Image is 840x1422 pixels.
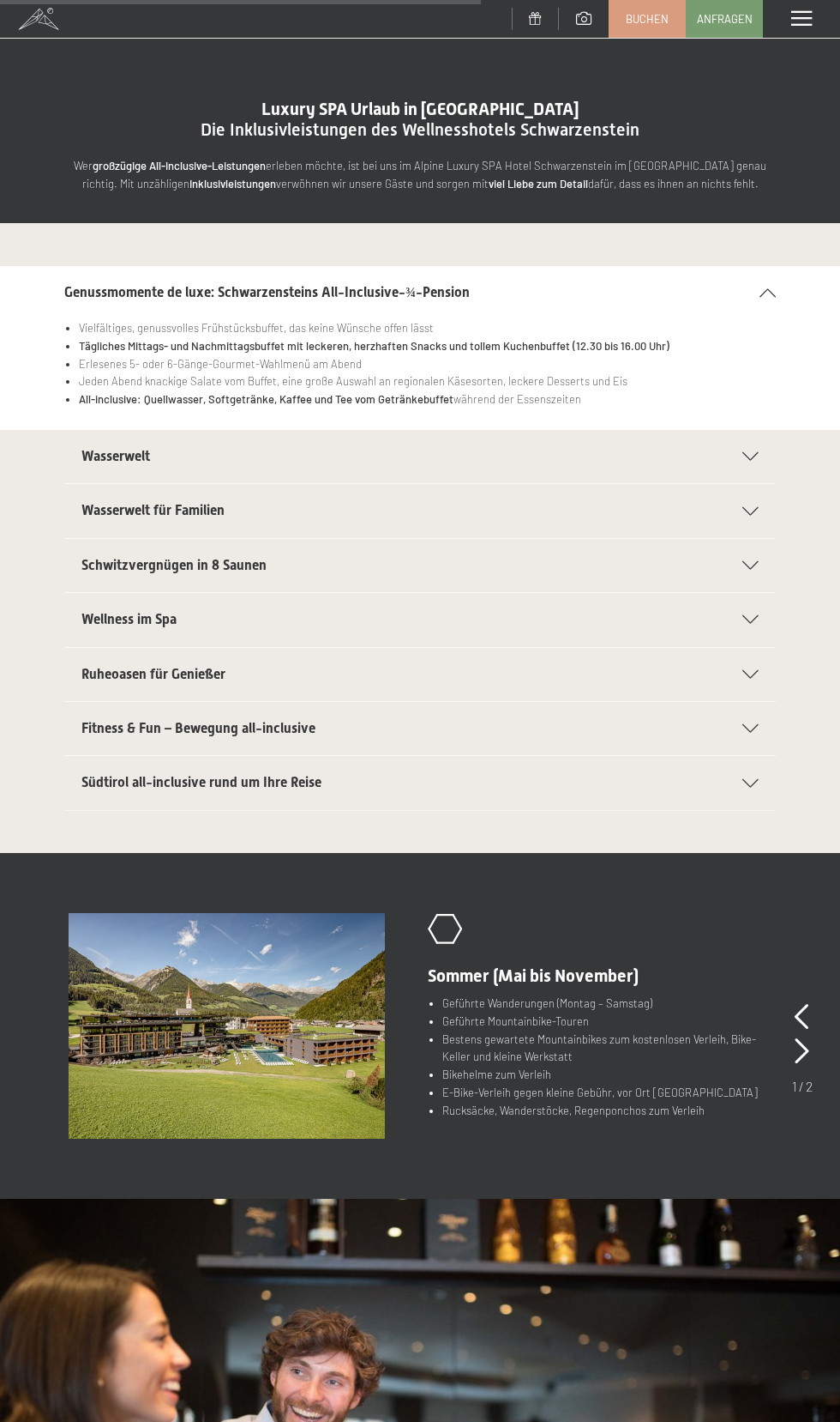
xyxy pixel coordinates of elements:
span: Buchen [626,11,669,27]
img: Im Top-Hotel in Südtirol all inclusive urlauben [69,913,385,1139]
span: Genussmomente de luxe: Schwarzensteins All-Inclusive-¾-Pension [64,284,470,300]
li: Erlesenes 5- oder 6-Gänge-Gourmet-Wahlmenü am Abend [79,355,776,373]
li: Vielfältiges, genussvolles Frühstücksbuffet, das keine Wünsche offen lässt [79,319,776,337]
li: Bikehelme zum Verleih [442,1066,771,1084]
li: Jeden Abend knackige Salate vom Buffet, eine große Auswahl an regionalen Käsesorten, leckere Dess... [79,372,776,390]
p: Wer erleben möchte, ist bei uns im Alpine Luxury SPA Hotel Schwarzenstein im [GEOGRAPHIC_DATA] ge... [69,157,771,193]
span: / [799,1078,804,1094]
span: Südtirol all-inclusive rund um Ihre Reise [81,774,321,790]
li: Bestens gewartete Mountainbikes zum kostenlosen Verleih, Bike-Keller und kleine Werkstatt [442,1031,771,1067]
span: Luxury SPA Urlaub in [GEOGRAPHIC_DATA] [261,99,579,119]
span: Schwitzvergnügen in 8 Saunen [81,557,267,573]
strong: großzügige All-inclusive-Leistungen [93,159,266,172]
strong: Tägliches Mittags- und Nachmittagsbuffet mit leckeren, herzhaften Snacks und tollem Kuchenbuffet ... [79,339,669,353]
span: Die Inklusivleistungen des Wellnesshotels Schwarzenstein [201,119,639,140]
span: Sommer (Mai bis November) [428,965,639,986]
strong: Inklusivleistungen [189,177,276,191]
span: Wellness im Spa [81,611,177,627]
li: Rucksäcke, Wanderstöcke, Regenponchos zum Verleih [442,1102,771,1138]
li: E-Bike-Verleih gegen kleine Gebühr, vor Ort [GEOGRAPHIC_DATA] [442,1084,771,1102]
li: Geführte Mountainbike-Touren [442,1013,771,1031]
li: Geführte Wanderungen (Montag – Samstag) [442,995,771,1013]
strong: All-inclusive: Quellwasser, Softgetränke, Kaffee und Tee vom Getränkebuffet [79,392,453,406]
li: während der Essenszeiten [79,390,776,408]
strong: viel Liebe zum Detail [489,177,588,191]
a: Buchen [609,1,685,37]
span: 1 [792,1078,797,1094]
a: Anfragen [687,1,762,37]
span: Anfragen [697,11,753,27]
span: Ruheoasen für Genießer [81,666,225,682]
span: Wasserwelt für Familien [81,502,225,518]
span: 2 [806,1078,813,1094]
span: Fitness & Fun – Bewegung all-inclusive [81,720,315,736]
span: Wasserwelt [81,448,150,464]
